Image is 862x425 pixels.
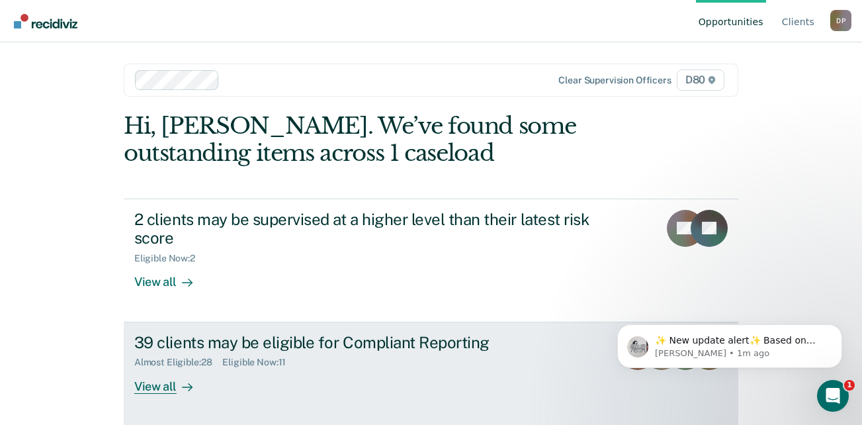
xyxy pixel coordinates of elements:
[222,357,296,368] div: Eligible Now : 11
[134,210,599,248] div: 2 clients may be supervised at a higher level than their latest risk score
[134,253,206,264] div: Eligible Now : 2
[817,380,849,412] iframe: Intercom live chat
[597,297,862,389] iframe: Intercom notifications message
[134,357,223,368] div: Almost Eligible : 28
[134,333,599,352] div: 39 clients may be eligible for Compliant Reporting
[124,199,738,322] a: 2 clients may be supervised at a higher level than their latest risk scoreEligible Now:2View all
[58,51,228,63] p: Message from Kim, sent 1m ago
[124,113,615,167] div: Hi, [PERSON_NAME]. We’ve found some outstanding items across 1 caseload
[134,368,208,394] div: View all
[14,14,77,28] img: Recidiviz
[830,10,851,31] button: Profile dropdown button
[134,264,208,290] div: View all
[844,380,855,391] span: 1
[677,70,724,91] span: D80
[830,10,851,31] div: D P
[58,38,228,299] span: ✨ New update alert✨ Based on your feedback, we've made a few updates we wanted to share. 1. We ha...
[558,75,671,86] div: Clear supervision officers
